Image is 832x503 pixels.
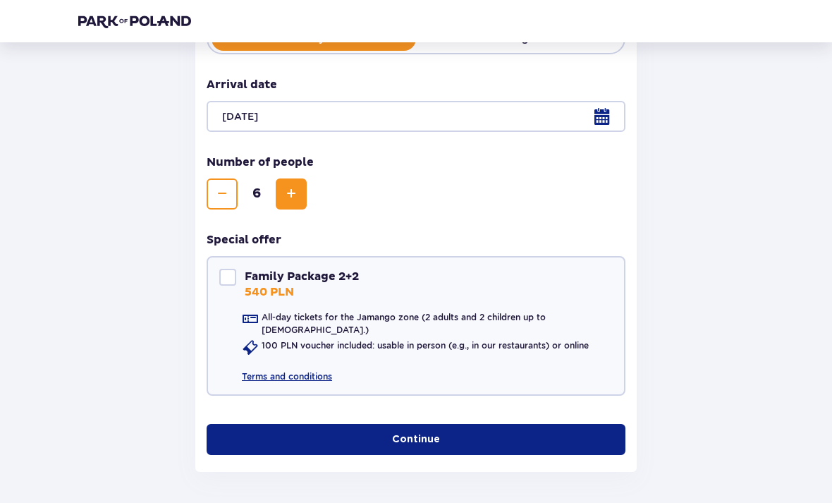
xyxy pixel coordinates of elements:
[207,77,277,92] p: Arrival date
[207,232,281,248] h3: Special offer
[245,284,294,300] p: 540 PLN
[276,178,307,210] button: Increase
[245,269,359,284] p: Family Package 2+2
[207,178,238,210] button: Decrease
[392,432,440,447] p: Continue
[78,14,191,28] img: Park of Poland logo
[240,186,273,202] span: 6
[262,311,613,337] p: All-day tickets for the Jamango zone (2 adults and 2 children up to [DEMOGRAPHIC_DATA].)
[242,359,332,383] a: Terms and conditions
[207,424,625,455] button: Continue
[207,154,314,170] p: Number of people
[262,339,589,352] p: 100 PLN voucher included: usable in person (e.g., in our restaurants) or online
